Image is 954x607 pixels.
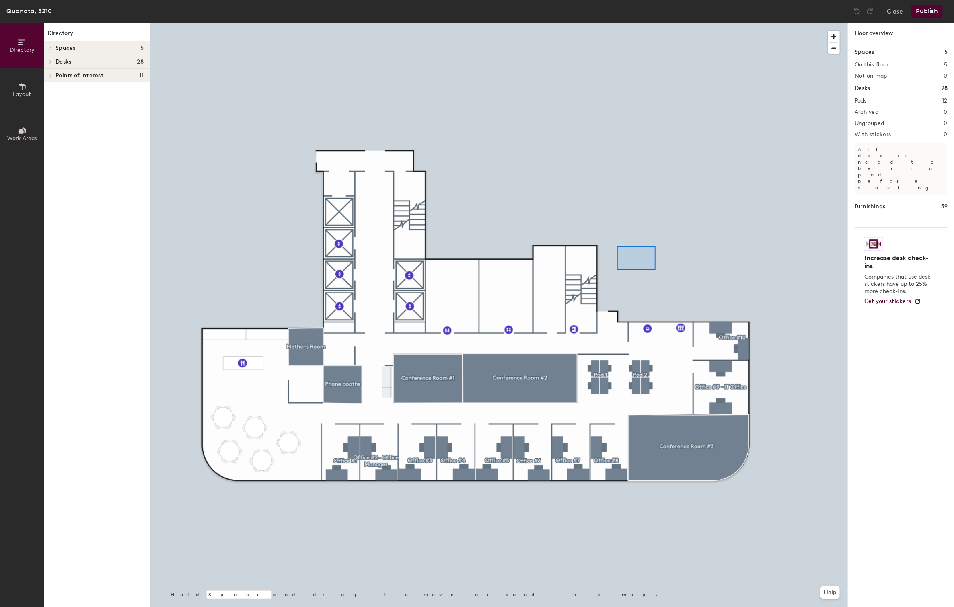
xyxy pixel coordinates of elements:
h2: Archived [855,109,878,115]
p: Companies that use desk stickers have up to 25% more check-ins. [864,273,933,295]
h2: 0 [944,109,948,115]
span: Directory [10,47,35,53]
h1: Furnishings [855,202,885,211]
p: All desks need to be in a pod before saving [855,143,948,194]
span: 28 [137,59,144,65]
h1: Desks [855,84,870,93]
h2: 0 [944,73,948,79]
h1: 28 [941,84,948,93]
button: Close [887,5,903,18]
button: Help [820,586,840,599]
h2: 12 [942,98,948,104]
img: Redo [866,7,874,15]
a: Get your stickers [864,298,921,305]
h2: On this floor [855,62,889,68]
h2: Not on map [855,73,887,79]
h2: 0 [944,120,948,127]
button: Publish [911,5,943,18]
h2: 0 [944,131,948,138]
img: Sticker logo [864,237,883,251]
span: Spaces [56,45,76,51]
h2: Ungrouped [855,120,884,127]
span: Desks [56,59,71,65]
span: Points of interest [56,72,103,79]
span: Layout [13,91,31,98]
h1: 5 [944,48,948,57]
h1: Floor overview [848,23,954,41]
span: 5 [140,45,144,51]
h2: Pods [855,98,867,104]
div: Quanata, 3210 [6,6,52,16]
span: Work Areas [7,135,37,142]
h1: 39 [941,202,948,211]
span: 11 [139,72,144,79]
h1: Directory [44,29,150,41]
h2: 5 [944,62,948,68]
h2: With stickers [855,131,891,138]
h1: Spaces [855,48,874,57]
span: Get your stickers [864,298,911,305]
h4: Increase desk check-ins [864,254,933,270]
img: Undo [853,7,861,15]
